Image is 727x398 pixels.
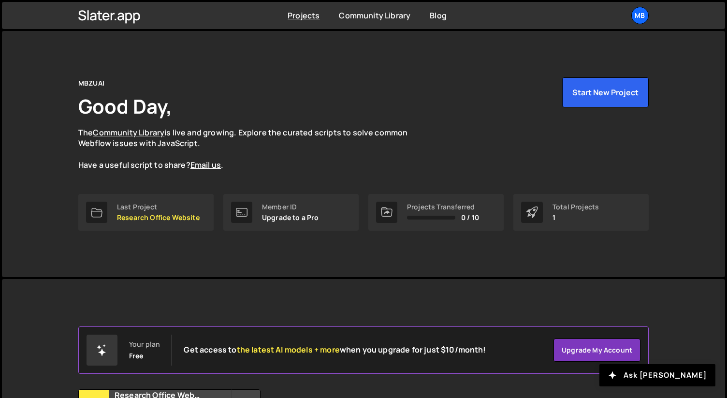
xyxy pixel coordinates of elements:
[262,214,319,221] p: Upgrade to a Pro
[599,364,715,386] button: Ask [PERSON_NAME]
[562,77,649,107] button: Start New Project
[553,339,640,362] a: Upgrade my account
[78,325,144,333] label: Search for a project
[184,345,486,354] h2: Get access to when you upgrade for just $10/month!
[438,325,475,333] label: Created By
[461,214,479,221] span: 0 / 10
[237,344,340,355] span: the latest AI models + more
[631,7,649,24] a: MB
[591,325,626,333] label: View Mode
[78,93,172,119] h1: Good Day,
[78,194,214,231] a: Last Project Research Office Website
[117,203,200,211] div: Last Project
[407,203,479,211] div: Projects Transferred
[129,340,160,348] div: Your plan
[93,127,164,138] a: Community Library
[78,77,104,89] div: MBZUAI
[288,10,320,21] a: Projects
[262,203,319,211] div: Member ID
[339,10,410,21] a: Community Library
[553,214,599,221] p: 1
[553,203,599,211] div: Total Projects
[117,214,200,221] p: Research Office Website
[129,352,144,360] div: Free
[430,10,447,21] a: Blog
[78,127,426,171] p: The is live and growing. Explore the curated scripts to solve common Webflow issues with JavaScri...
[190,160,221,170] a: Email us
